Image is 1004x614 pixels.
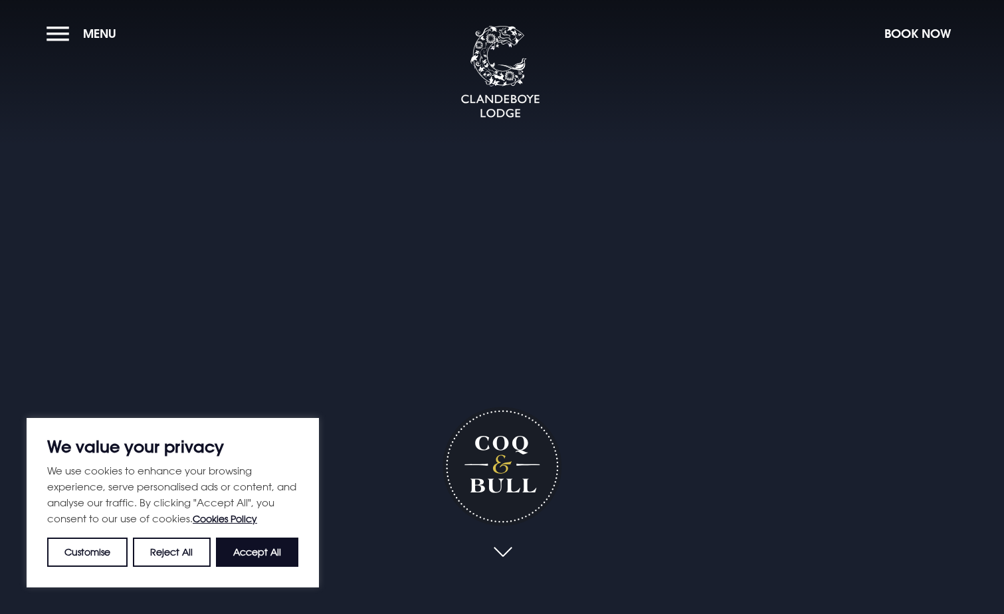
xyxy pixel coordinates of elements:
[27,418,319,587] div: We value your privacy
[47,19,123,48] button: Menu
[47,439,298,455] p: We value your privacy
[83,26,116,41] span: Menu
[443,407,561,526] h1: Coq & Bull
[133,538,210,567] button: Reject All
[878,19,957,48] button: Book Now
[216,538,298,567] button: Accept All
[193,513,257,524] a: Cookies Policy
[460,26,540,119] img: Clandeboye Lodge
[47,538,128,567] button: Customise
[47,462,298,527] p: We use cookies to enhance your browsing experience, serve personalised ads or content, and analys...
